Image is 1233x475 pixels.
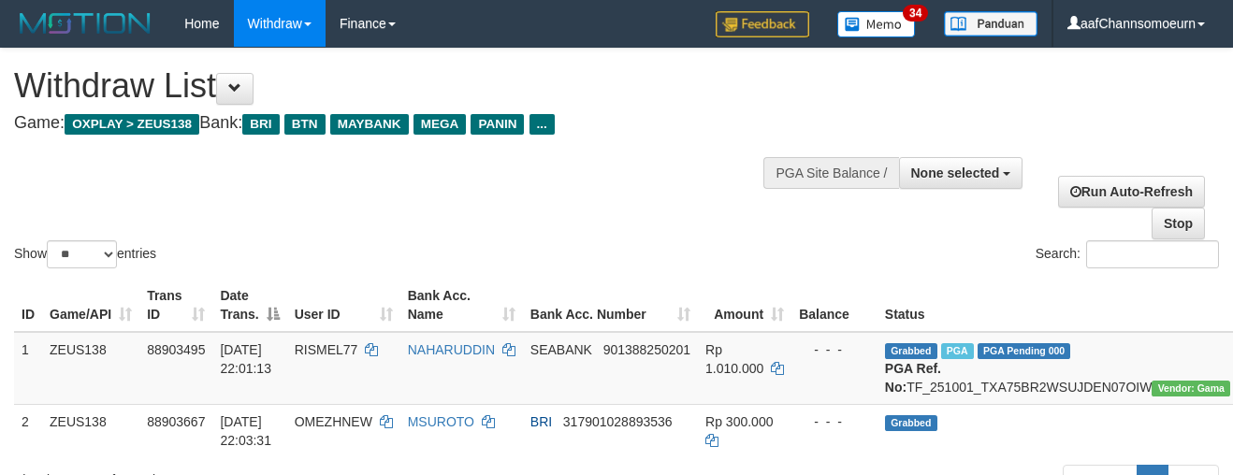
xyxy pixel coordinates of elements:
span: OMEZHNEW [295,414,372,429]
th: Bank Acc. Number: activate to sort column ascending [523,279,698,332]
a: Run Auto-Refresh [1058,176,1205,208]
span: None selected [911,166,1000,180]
span: MEGA [413,114,467,135]
span: Grabbed [885,415,937,431]
th: User ID: activate to sort column ascending [287,279,400,332]
span: RISMEL77 [295,342,358,357]
span: [DATE] 22:01:13 [220,342,271,376]
span: ... [529,114,555,135]
span: Vendor URL: https://trx31.1velocity.biz [1152,381,1230,396]
span: 88903495 [147,342,205,357]
th: ID [14,279,42,332]
a: Stop [1152,208,1205,239]
span: MAYBANK [330,114,409,135]
th: Date Trans.: activate to sort column descending [212,279,286,332]
span: [DATE] 22:03:31 [220,414,271,448]
span: SEABANK [530,342,592,357]
td: ZEUS138 [42,404,139,457]
button: None selected [899,157,1023,189]
span: Marked by aaftrukkakada [941,343,974,359]
th: Balance [791,279,878,332]
h1: Withdraw List [14,67,804,105]
span: BTN [284,114,326,135]
h4: Game: Bank: [14,114,804,133]
td: 1 [14,332,42,405]
input: Search: [1086,240,1219,268]
th: Game/API: activate to sort column ascending [42,279,139,332]
div: PGA Site Balance / [763,157,898,189]
td: 2 [14,404,42,457]
img: Button%20Memo.svg [837,11,916,37]
label: Search: [1036,240,1219,268]
span: PANIN [471,114,524,135]
span: 34 [903,5,928,22]
div: - - - [799,412,870,431]
img: panduan.png [944,11,1037,36]
span: BRI [242,114,279,135]
img: Feedback.jpg [716,11,809,37]
th: Amount: activate to sort column ascending [698,279,791,332]
span: Copy 901388250201 to clipboard [603,342,690,357]
b: PGA Ref. No: [885,361,941,395]
img: MOTION_logo.png [14,9,156,37]
span: Rp 300.000 [705,414,773,429]
a: NAHARUDDIN [408,342,495,357]
th: Trans ID: activate to sort column ascending [139,279,212,332]
span: BRI [530,414,552,429]
a: MSUROTO [408,414,474,429]
span: OXPLAY > ZEUS138 [65,114,199,135]
span: 88903667 [147,414,205,429]
div: - - - [799,340,870,359]
span: Rp 1.010.000 [705,342,763,376]
span: Copy 317901028893536 to clipboard [563,414,673,429]
select: Showentries [47,240,117,268]
td: ZEUS138 [42,332,139,405]
span: PGA Pending [978,343,1071,359]
span: Grabbed [885,343,937,359]
label: Show entries [14,240,156,268]
th: Bank Acc. Name: activate to sort column ascending [400,279,523,332]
